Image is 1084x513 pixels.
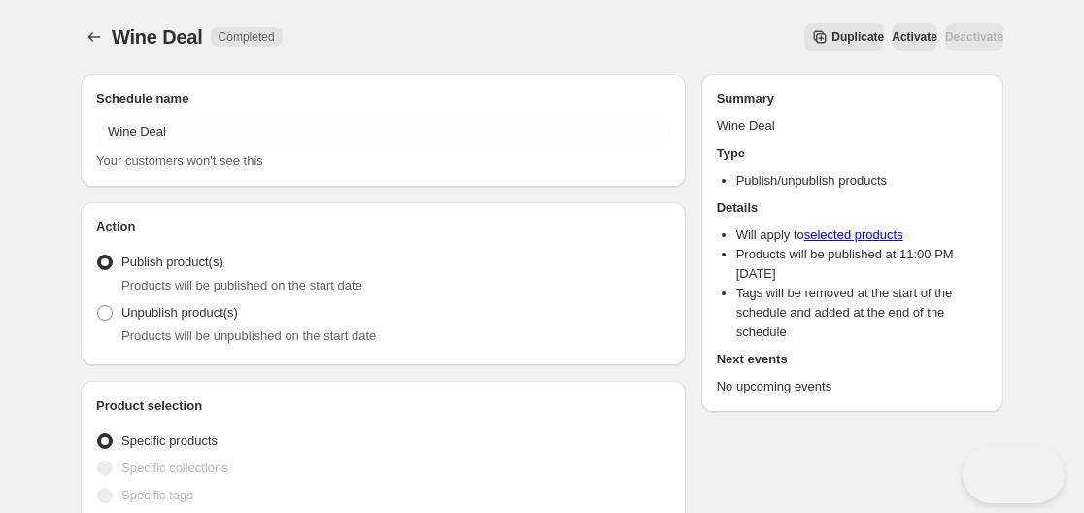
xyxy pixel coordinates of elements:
h2: Details [717,198,988,218]
h2: Type [717,144,988,163]
h2: Product selection [96,396,670,416]
span: Completed [219,29,275,45]
span: Publish product(s) [121,255,223,269]
span: Duplicate [831,29,884,45]
li: Will apply to [736,225,988,245]
li: Products will be published at 11:00 PM [DATE] [736,245,988,284]
h2: Action [96,218,670,237]
span: Products will be published on the start date [121,278,362,292]
a: selected products [804,227,903,242]
button: Schedules [81,23,108,51]
p: No upcoming events [717,377,988,396]
button: Activate [892,23,937,51]
span: Specific products [121,433,218,448]
li: Publish/unpublish products [736,171,988,190]
iframe: Toggle Customer Support [963,445,1065,503]
h2: Schedule name [96,89,670,109]
span: Unpublish product(s) [121,305,238,320]
button: Secondary action label [804,23,884,51]
h2: Next events [717,350,988,369]
span: Wine Deal [112,26,203,48]
span: Your customers won't see this [96,154,263,168]
p: Wine Deal [717,117,988,136]
h2: Summary [717,89,988,109]
li: Tags will be removed at the start of the schedule and added at the end of the schedule [736,284,988,342]
span: Activate [892,29,937,45]
span: Specific collections [121,461,228,475]
span: Products will be unpublished on the start date [121,328,376,343]
span: Specific tags [121,488,193,502]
